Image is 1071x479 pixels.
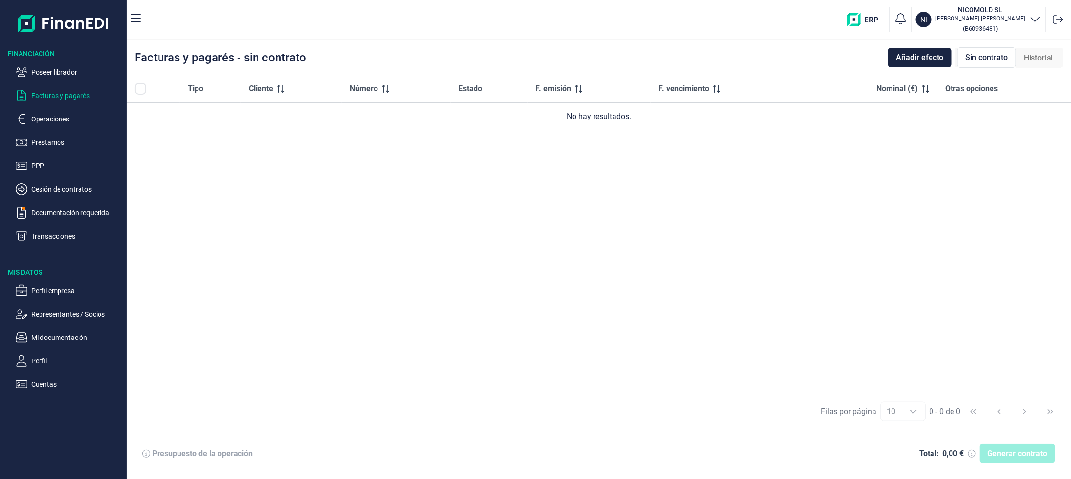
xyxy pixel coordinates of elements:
span: Tipo [188,83,203,95]
span: Añadir efecto [896,52,944,63]
div: Sin contrato [957,47,1016,68]
button: Documentación requerida [16,207,123,219]
p: Préstamos [31,137,123,148]
div: No hay resultados. [135,111,1063,122]
div: 0,00 € [943,449,964,459]
button: Cesión de contratos [16,183,123,195]
button: Añadir efecto [888,48,952,67]
p: Perfil [31,355,123,367]
span: Otras opciones [945,83,998,95]
button: Next Page [1013,400,1036,423]
button: Operaciones [16,113,123,125]
div: Total: [919,449,939,459]
span: F. vencimiento [658,83,709,95]
button: Perfil empresa [16,285,123,297]
span: F. emisión [535,83,571,95]
span: Nominal (€) [876,83,918,95]
p: Representantes / Socios [31,308,123,320]
button: Representantes / Socios [16,308,123,320]
div: Facturas y pagarés - sin contrato [135,52,306,63]
button: First Page [962,400,985,423]
button: Poseer librador [16,66,123,78]
button: NINICOMOLD SL[PERSON_NAME] [PERSON_NAME](B60936481) [916,5,1041,34]
span: 0 - 0 de 0 [930,408,961,416]
p: NI [920,15,927,24]
div: Filas por página [821,406,877,418]
p: Transacciones [31,230,123,242]
span: Sin contrato [966,52,1008,63]
p: Operaciones [31,113,123,125]
span: Cliente [249,83,273,95]
p: [PERSON_NAME] [PERSON_NAME] [935,15,1026,22]
p: Mi documentación [31,332,123,343]
h3: NICOMOLD SL [935,5,1026,15]
button: PPP [16,160,123,172]
p: PPP [31,160,123,172]
p: Documentación requerida [31,207,123,219]
div: Historial [1016,48,1061,68]
p: Cesión de contratos [31,183,123,195]
img: Logo de aplicación [18,8,109,39]
span: Historial [1024,52,1053,64]
small: Copiar cif [963,25,998,32]
p: Poseer librador [31,66,123,78]
span: Estado [458,83,482,95]
p: Facturas y pagarés [31,90,123,101]
button: Perfil [16,355,123,367]
div: All items unselected [135,83,146,95]
button: Facturas y pagarés [16,90,123,101]
img: erp [847,13,886,26]
p: Cuentas [31,379,123,390]
button: Cuentas [16,379,123,390]
p: Perfil empresa [31,285,123,297]
div: Presupuesto de la operación [152,449,253,459]
button: Transacciones [16,230,123,242]
div: Choose [902,402,925,421]
button: Préstamos [16,137,123,148]
button: Previous Page [988,400,1011,423]
button: Last Page [1039,400,1062,423]
span: Número [350,83,378,95]
button: Mi documentación [16,332,123,343]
